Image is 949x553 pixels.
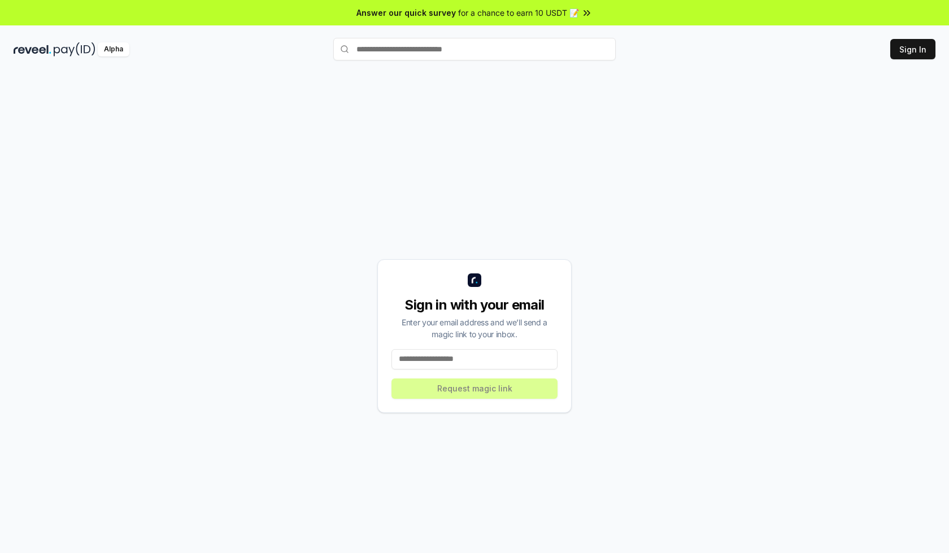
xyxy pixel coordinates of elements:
[54,42,95,56] img: pay_id
[468,273,481,287] img: logo_small
[890,39,935,59] button: Sign In
[98,42,129,56] div: Alpha
[391,316,558,340] div: Enter your email address and we’ll send a magic link to your inbox.
[356,7,456,19] span: Answer our quick survey
[458,7,579,19] span: for a chance to earn 10 USDT 📝
[391,296,558,314] div: Sign in with your email
[14,42,51,56] img: reveel_dark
